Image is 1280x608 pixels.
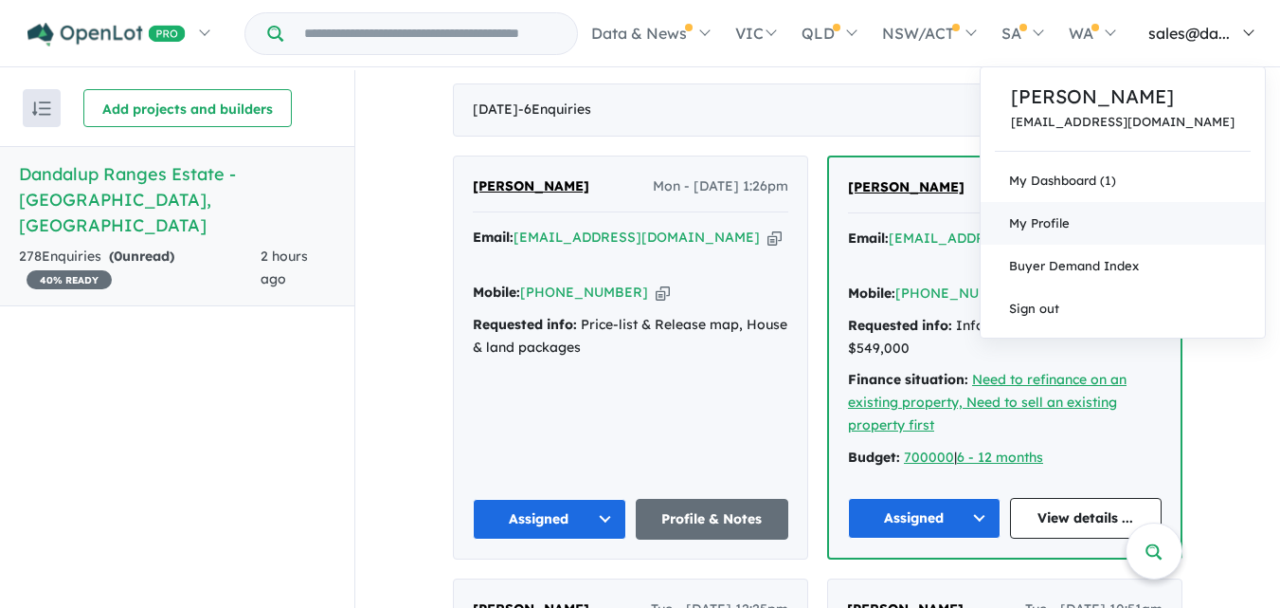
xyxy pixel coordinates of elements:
[473,175,589,198] a: [PERSON_NAME]
[848,178,965,195] span: [PERSON_NAME]
[1010,498,1163,539] a: View details ...
[848,285,895,302] strong: Mobile:
[1011,115,1235,129] a: [EMAIL_ADDRESS][DOMAIN_NAME]
[889,230,1135,247] a: [EMAIL_ADDRESS][DOMAIN_NAME]
[1009,215,1070,230] span: My Profile
[520,284,648,301] a: [PHONE_NUMBER]
[848,317,952,334] strong: Requested info:
[848,449,900,466] strong: Budget:
[981,287,1265,330] a: Sign out
[19,161,335,238] h5: Dandalup Ranges Estate - [GEOGRAPHIC_DATA] , [GEOGRAPHIC_DATA]
[767,228,782,248] button: Copy
[957,449,1043,466] a: 6 - 12 months
[19,246,261,291] div: 278 Enquir ies
[656,283,670,303] button: Copy
[261,248,308,287] span: 2 hours ago
[114,248,122,265] span: 0
[636,499,789,540] a: Profile & Notes
[848,230,889,247] strong: Email:
[848,371,968,388] strong: Finance situation:
[848,315,1162,360] div: Info pack, Vacant land from $549,000
[653,175,788,198] span: Mon - [DATE] 1:26pm
[848,371,1127,433] a: Need to refinance on an existing property, Need to sell an existing property first
[27,270,112,289] span: 40 % READY
[453,83,1182,137] div: [DATE]
[981,159,1265,202] a: My Dashboard (1)
[981,202,1265,245] a: My Profile
[895,285,1023,302] a: [PHONE_NUMBER]
[473,499,626,540] button: Assigned
[473,177,589,194] span: [PERSON_NAME]
[287,13,573,54] input: Try estate name, suburb, builder or developer
[904,449,954,466] a: 700000
[109,248,174,265] strong: ( unread)
[473,316,577,333] strong: Requested info:
[32,101,51,116] img: sort.svg
[518,101,591,118] span: - 6 Enquir ies
[848,498,1001,539] button: Assigned
[1148,24,1230,43] span: sales@da...
[514,229,760,246] a: [EMAIL_ADDRESS][DOMAIN_NAME]
[848,447,1162,470] div: |
[473,284,520,301] strong: Mobile:
[848,176,965,199] a: [PERSON_NAME]
[473,314,788,359] div: Price-list & Release map, House & land packages
[473,229,514,246] strong: Email:
[27,23,186,46] img: Openlot PRO Logo White
[1011,83,1235,111] a: [PERSON_NAME]
[981,245,1265,287] a: Buyer Demand Index
[83,89,292,127] button: Add projects and builders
